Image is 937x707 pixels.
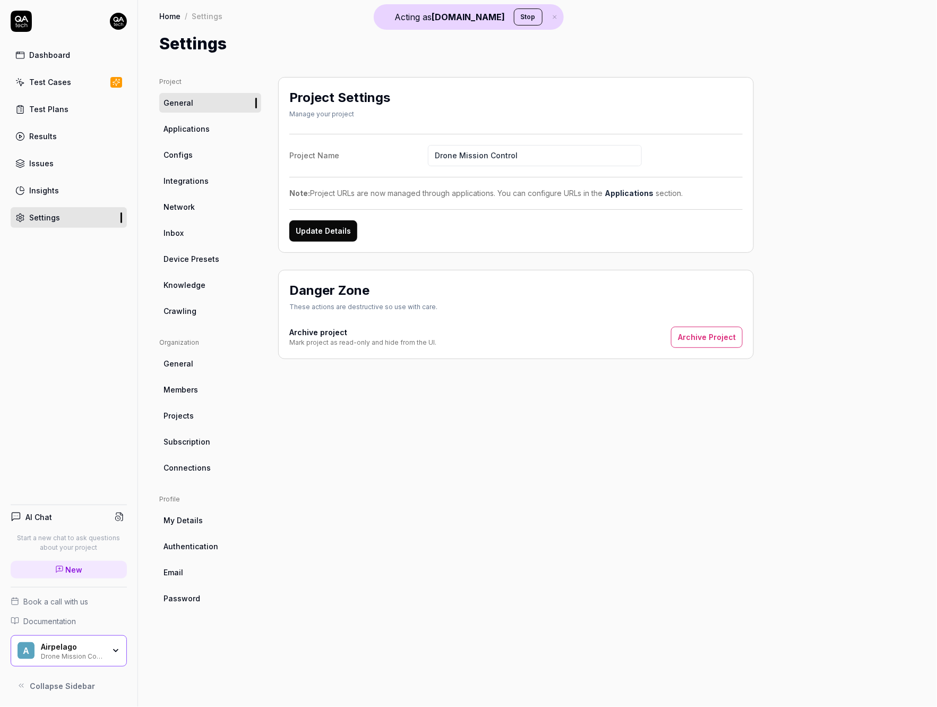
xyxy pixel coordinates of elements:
span: Crawling [164,305,196,317]
span: Collapse Sidebar [30,680,95,692]
img: 7ccf6c19-61ad-4a6c-8811-018b02a1b829.jpg [110,13,127,30]
a: Network [159,197,261,217]
span: Configs [164,149,193,160]
div: Settings [192,11,222,21]
span: Inbox [164,227,184,238]
div: These actions are destructive so use with care. [289,302,437,312]
a: Test Cases [11,72,127,92]
span: Connections [164,462,211,473]
h4: Archive project [289,327,436,338]
div: Settings [29,212,60,223]
a: Applications [605,189,654,198]
a: Email [159,563,261,582]
div: Insights [29,185,59,196]
span: Subscription [164,436,210,447]
span: My Details [164,515,203,526]
span: Projects [164,410,194,421]
span: A [18,642,35,659]
span: Book a call with us [23,596,88,607]
span: General [164,358,193,369]
a: Integrations [159,171,261,191]
a: General [159,93,261,113]
span: New [66,564,83,575]
a: Knowledge [159,275,261,295]
a: Crawling [159,301,261,321]
a: Results [11,126,127,147]
a: Book a call with us [11,596,127,607]
h1: Settings [159,32,227,56]
strong: Note: [289,189,310,198]
div: Project URLs are now managed through applications. You can configure URLs in the section. [289,188,743,199]
a: Insights [11,180,127,201]
a: New [11,561,127,578]
a: Connections [159,458,261,478]
div: Project Name [289,150,428,161]
div: Dashboard [29,49,70,61]
h4: AI Chat [25,512,52,523]
a: Settings [11,207,127,228]
input: Project Name [428,145,642,166]
a: Authentication [159,536,261,556]
button: Collapse Sidebar [11,675,127,696]
a: General [159,354,261,373]
div: Results [29,131,57,142]
button: Archive Project [671,327,743,348]
div: Drone Mission Control [41,651,105,660]
span: Email [164,567,183,578]
div: Test Plans [29,104,68,115]
div: Mark project as read-only and hide from the UI. [289,338,436,347]
a: Home [159,11,180,21]
a: Members [159,380,261,399]
span: Password [164,593,200,604]
span: Documentation [23,616,76,627]
span: General [164,97,193,108]
span: Members [164,384,198,395]
a: Password [159,589,261,608]
a: Applications [159,119,261,139]
div: Issues [29,158,54,169]
div: Test Cases [29,76,71,88]
div: Airpelago [41,642,105,652]
a: My Details [159,510,261,530]
a: Documentation [11,616,127,627]
div: Project [159,77,261,87]
span: Device Presets [164,253,219,265]
span: Knowledge [164,279,205,291]
a: Inbox [159,223,261,243]
div: Profile [159,495,261,504]
button: Stop [514,8,543,25]
span: Integrations [164,175,209,186]
a: Device Presets [159,249,261,269]
h2: Danger Zone [289,281,369,300]
a: Test Plans [11,99,127,120]
span: Authentication [164,541,218,552]
span: Applications [164,123,210,134]
span: Network [164,201,195,212]
p: Start a new chat to ask questions about your project [11,533,127,552]
div: / [185,11,187,21]
div: Organization [159,338,261,347]
a: Subscription [159,432,261,452]
div: Manage your project [289,109,390,119]
button: AAirpelagoDrone Mission Control [11,635,127,667]
button: Update Details [289,220,357,242]
a: Configs [159,145,261,165]
a: Issues [11,153,127,174]
h2: Project Settings [289,88,390,107]
a: Projects [159,406,261,425]
a: Dashboard [11,45,127,65]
